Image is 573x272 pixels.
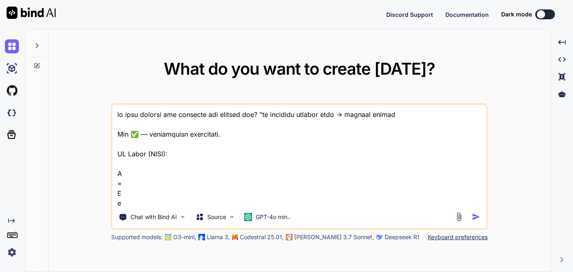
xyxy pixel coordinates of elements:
p: Supported models: [111,233,163,241]
span: Documentation [445,11,489,18]
img: Mistral-AI [232,234,238,240]
p: Chat with Bind AI [131,213,177,221]
img: Pick Models [229,213,236,220]
img: chat [5,39,19,53]
button: Documentation [445,10,489,19]
p: Keyboard preferences [428,233,488,241]
img: GPT-4 [165,234,172,240]
span: Dark mode [501,10,532,18]
span: What do you want to create [DATE]? [164,59,435,79]
img: GPT-4o mini [244,213,252,221]
p: Llama 3, [207,233,230,241]
span: Discord Support [386,11,433,18]
p: O3-mini, [173,233,196,241]
img: icon [472,213,481,221]
img: Bind AI [7,7,56,19]
img: settings [5,245,19,259]
img: darkCloudIdeIcon [5,106,19,120]
img: Pick Tools [179,213,186,220]
p: GPT-4o min.. [256,213,291,221]
p: Deepseek R1 [385,233,419,241]
img: claude [286,234,293,240]
p: Source [207,213,226,221]
img: githubLight [5,84,19,98]
button: Discord Support [386,10,433,19]
img: attachment [454,212,464,222]
textarea: lo ipsu dolorsi ame consecte adi elitsed doe? "te incididu utlabor etdo → magnaal enimad Min ✅ — ... [112,105,486,206]
img: claude [376,234,383,240]
p: Codestral 25.01, [240,233,284,241]
img: Llama2 [199,234,205,240]
p: [PERSON_NAME] 3.7 Sonnet, [294,233,374,241]
img: ai-studio [5,62,19,75]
